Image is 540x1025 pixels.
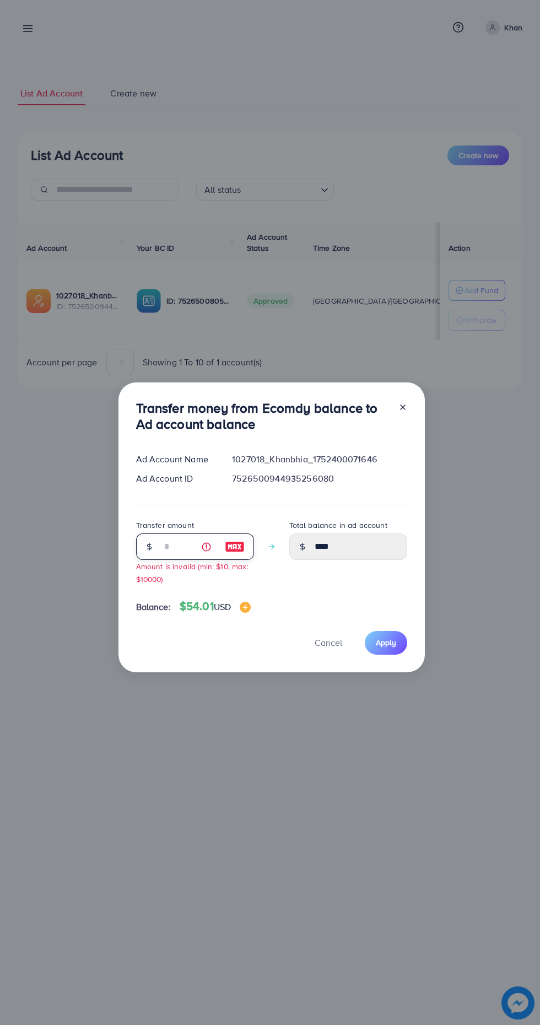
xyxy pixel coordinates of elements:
[289,520,387,531] label: Total balance in ad account
[240,602,251,613] img: image
[136,520,194,531] label: Transfer amount
[127,453,224,466] div: Ad Account Name
[136,601,171,613] span: Balance:
[225,540,245,553] img: image
[223,453,415,466] div: 1027018_Khanbhia_1752400071646
[376,637,396,648] span: Apply
[301,631,356,655] button: Cancel
[214,601,231,613] span: USD
[136,400,390,432] h3: Transfer money from Ecomdy balance to Ad account balance
[180,600,251,613] h4: $54.01
[223,472,415,485] div: 7526500944935256080
[127,472,224,485] div: Ad Account ID
[136,561,249,584] small: Amount is invalid (min: $10, max: $10000)
[315,636,342,649] span: Cancel
[365,631,407,655] button: Apply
